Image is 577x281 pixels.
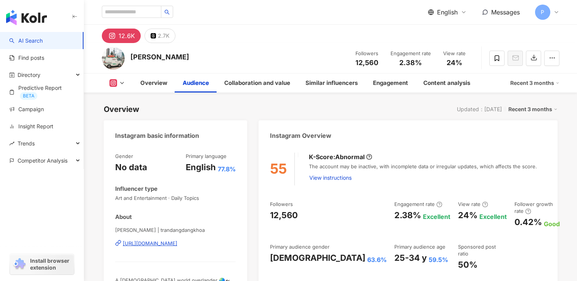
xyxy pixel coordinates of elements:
[458,209,477,221] div: 24%
[115,213,132,221] div: About
[270,201,293,208] div: Followers
[394,243,445,250] div: Primary audience age
[9,37,43,45] a: searchAI Search
[115,161,147,173] div: No data
[130,52,189,62] div: [PERSON_NAME]
[309,175,352,181] span: View instructions
[9,141,14,146] span: rise
[102,29,141,43] button: 12.6K
[367,255,387,264] div: 63.6%
[18,152,68,169] span: Competitor Analysis
[186,161,216,173] div: English
[423,78,470,88] div: Content analysis
[224,78,290,88] div: Collaboration and value
[140,78,167,88] div: Overview
[458,201,488,208] div: View rate
[102,47,125,70] img: KOL Avatar
[183,78,209,88] div: Audience
[270,243,329,250] div: Primary audience gender
[447,59,462,67] span: 24%
[158,30,169,41] div: 2.7K
[458,243,507,257] div: Sponsored post ratio
[123,240,177,247] div: [URL][DOMAIN_NAME]
[514,216,542,228] div: 0.42%
[115,153,133,160] div: Gender
[541,8,544,16] span: P
[457,106,502,112] div: Updated：[DATE]
[115,240,236,247] a: [URL][DOMAIN_NAME]
[9,105,44,113] a: Campaign
[9,123,53,130] a: Insight Report
[373,78,408,88] div: Engagement
[10,254,74,275] a: chrome extensionInstall browser extension
[12,258,27,270] img: chrome extension
[115,227,236,233] span: [PERSON_NAME] | trandangdangkhoa
[394,209,421,221] div: 2.38%
[355,59,378,67] span: 12,560
[423,212,450,221] div: Excellent
[119,30,135,41] div: 12.6K
[491,8,520,16] span: Messages
[309,153,372,161] div: K-Score :
[30,257,72,271] span: Install browser extension
[394,252,427,264] div: 25-34 y
[352,50,381,57] div: Followers
[115,185,158,193] div: Influencer type
[164,10,170,15] span: search
[104,104,139,115] div: Overview
[458,259,477,271] div: 50%
[18,135,35,152] span: Trends
[544,220,560,228] div: Good
[309,163,546,185] div: The account may be inactive, with incomplete data or irregular updates, which affects the score.
[115,195,236,201] span: Art and Entertainment · Daily Topics
[510,77,559,89] div: Recent 3 months
[270,131,331,140] div: Instagram Overview
[270,161,287,177] div: 55
[305,78,358,88] div: Similar influencers
[437,8,458,16] span: English
[479,212,507,221] div: Excellent
[9,54,44,62] a: Find posts
[270,209,298,221] div: 12,560
[218,165,236,173] span: 77.8%
[18,66,40,83] span: Directory
[429,255,448,264] div: 59.5%
[508,104,558,114] div: Recent 3 months
[335,153,365,161] div: Abnormal
[399,59,422,67] span: 2.38%
[9,84,77,100] a: Predictive ReportBETA
[270,252,365,264] div: [DEMOGRAPHIC_DATA]
[6,10,47,25] img: logo
[186,153,227,160] div: Primary language
[309,170,352,185] button: View instructions
[440,50,469,57] div: View rate
[394,201,442,208] div: Engagement rate
[115,131,199,140] div: Instagram basic information
[145,29,175,43] button: 2.7K
[514,201,560,215] div: Follower growth rate
[391,50,431,57] div: Engagement rate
